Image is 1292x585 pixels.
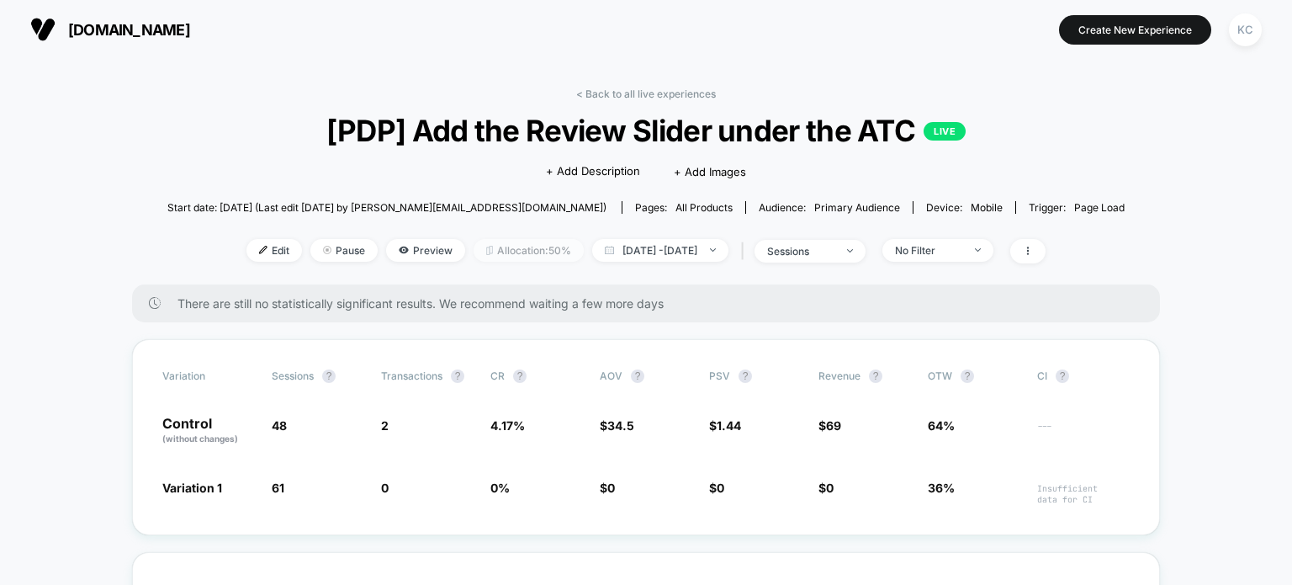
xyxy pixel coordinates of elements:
button: KC [1224,13,1267,47]
img: end [847,249,853,253]
button: ? [513,370,527,383]
span: $ [600,481,615,495]
span: 69 [826,418,841,433]
span: Insufficient data for CI [1037,483,1130,505]
span: + Add Images [674,165,746,178]
button: [DOMAIN_NAME] [25,16,195,43]
img: rebalance [486,246,493,255]
img: Visually logo [30,17,56,42]
img: end [975,248,981,252]
img: end [710,248,716,252]
a: < Back to all live experiences [576,88,716,100]
span: Device: [913,201,1015,214]
span: 2 [381,418,389,433]
span: Transactions [381,370,442,382]
button: ? [961,370,974,383]
span: Variation [162,370,255,383]
span: $ [600,418,634,433]
span: Pause [310,239,378,262]
div: Trigger: [1029,201,1125,214]
span: $ [818,418,841,433]
img: calendar [605,246,614,254]
span: Preview [386,239,465,262]
span: 4.17 % [490,418,525,433]
span: mobile [971,201,1003,214]
span: 0 [826,481,834,495]
span: Variation 1 [162,481,222,495]
button: ? [322,370,336,383]
span: There are still no statistically significant results. We recommend waiting a few more days [177,296,1126,311]
span: Revenue [818,370,860,382]
span: Page Load [1074,201,1125,214]
button: ? [1056,370,1069,383]
div: Pages: [635,201,733,214]
div: No Filter [895,244,962,257]
span: AOV [600,370,622,382]
button: Create New Experience [1059,15,1211,45]
span: $ [818,481,834,495]
span: | [737,239,755,263]
span: Edit [246,239,302,262]
span: 0 [607,481,615,495]
button: ? [451,370,464,383]
span: [PDP] Add the Review Slider under the ATC [215,113,1077,148]
span: all products [675,201,733,214]
span: Sessions [272,370,314,382]
div: KC [1229,13,1262,46]
span: Allocation: 50% [474,239,584,262]
button: ? [869,370,882,383]
span: + Add Description [546,163,640,180]
span: Start date: [DATE] (Last edit [DATE] by [PERSON_NAME][EMAIL_ADDRESS][DOMAIN_NAME]) [167,201,606,214]
span: $ [709,481,724,495]
img: end [323,246,331,254]
button: ? [739,370,752,383]
span: 1.44 [717,418,741,433]
p: Control [162,417,255,445]
span: 64% [928,418,955,433]
p: LIVE [924,122,966,141]
span: OTW [928,370,1020,383]
span: --- [1037,421,1130,445]
span: (without changes) [162,433,238,444]
span: 36% [928,481,955,495]
span: 34.5 [607,418,634,433]
span: $ [709,418,741,433]
span: PSV [709,370,730,382]
span: CI [1037,370,1130,383]
img: edit [259,246,267,254]
button: ? [631,370,644,383]
div: sessions [767,245,834,258]
span: Primary Audience [814,201,900,214]
span: 48 [272,418,287,433]
span: 61 [272,481,284,495]
div: Audience: [759,201,900,214]
span: CR [490,370,505,382]
span: [DOMAIN_NAME] [68,21,190,39]
span: 0 [717,481,724,495]
span: 0 [381,481,389,495]
span: [DATE] - [DATE] [592,239,728,262]
span: 0 % [490,481,510,495]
